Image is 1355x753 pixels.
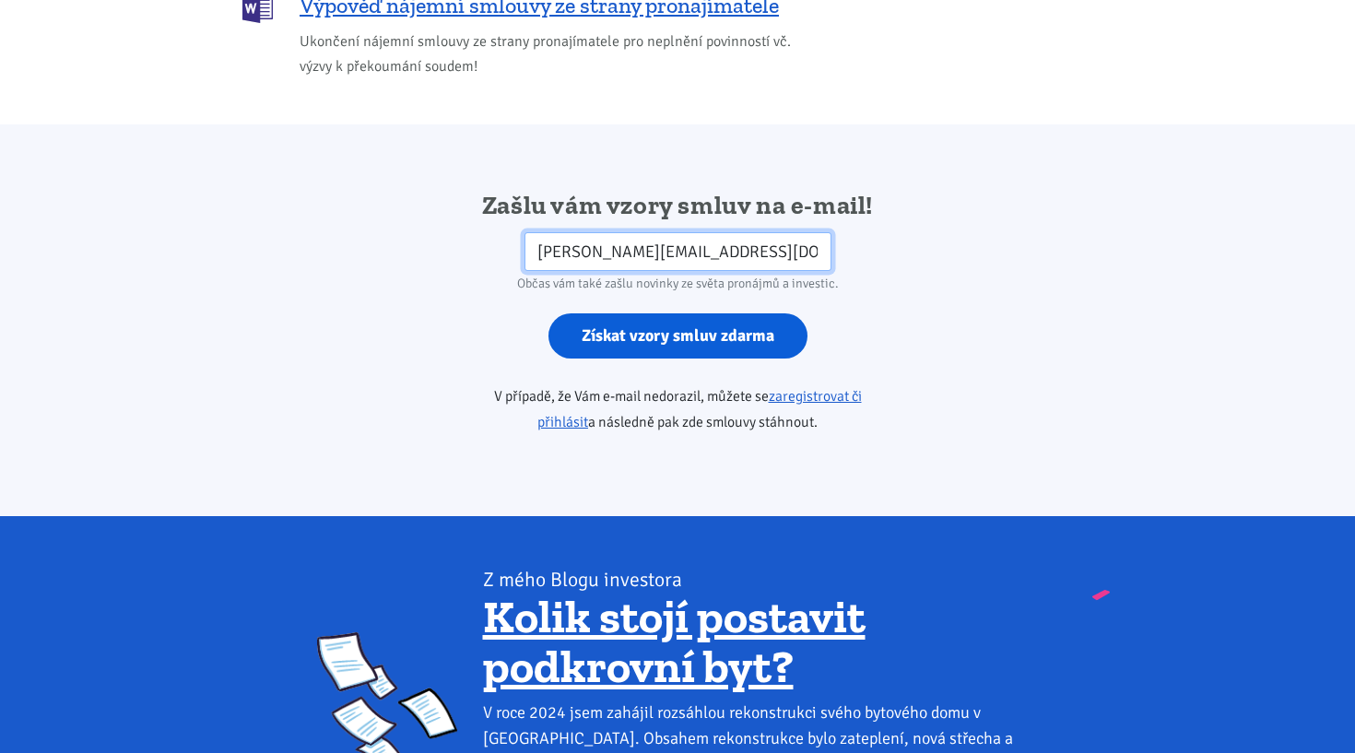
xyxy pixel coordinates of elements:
div: Občas vám také zašlu novinky ze světa pronájmů a investic. [442,271,914,297]
span: Ukončení nájemní smlouvy ze strany pronajímatele pro neplnění povinností vč. výzvy k překoumání s... [300,29,814,79]
input: Získat vzory smluv zdarma [548,313,807,359]
a: Kolik stojí postavit podkrovní byt? [483,589,866,694]
p: V případě, že Vám e-mail nedorazil, můžete se a následně pak zde smlouvy stáhnout. [442,383,914,435]
h2: Zašlu vám vzory smluv na e-mail! [442,189,914,222]
input: Zadejte váš e-mail [524,232,831,272]
div: Z mého Blogu investora [483,567,1039,593]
